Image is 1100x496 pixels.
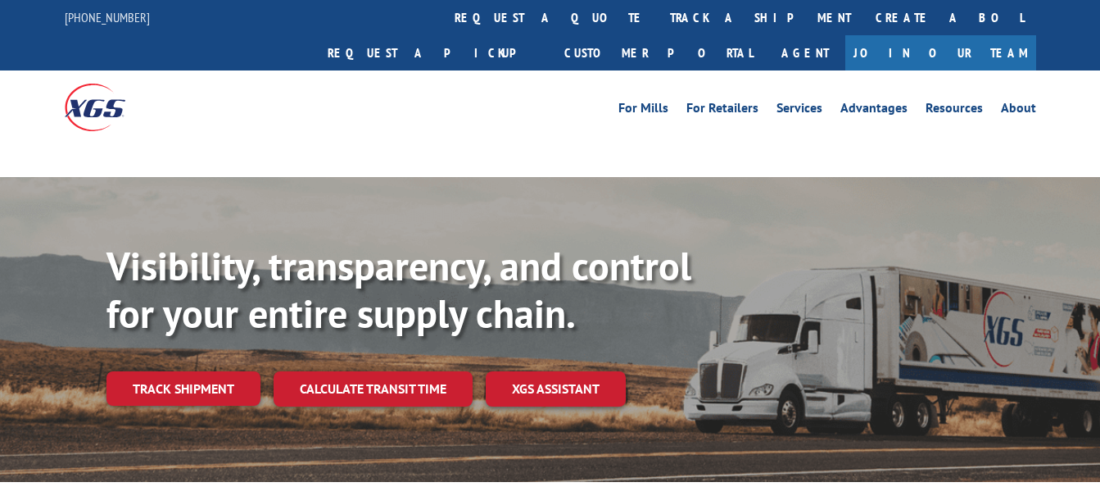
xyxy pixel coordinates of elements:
[552,35,765,71] a: Customer Portal
[486,371,626,407] a: XGS ASSISTANT
[765,35,845,71] a: Agent
[274,371,473,407] a: Calculate transit time
[618,102,668,120] a: For Mills
[926,102,983,120] a: Resources
[106,371,260,406] a: Track shipment
[1001,102,1036,120] a: About
[776,102,822,120] a: Services
[315,35,552,71] a: Request a pickup
[840,102,908,120] a: Advantages
[65,9,150,25] a: [PHONE_NUMBER]
[845,35,1036,71] a: Join Our Team
[686,102,758,120] a: For Retailers
[106,240,691,339] b: Visibility, transparency, and control for your entire supply chain.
